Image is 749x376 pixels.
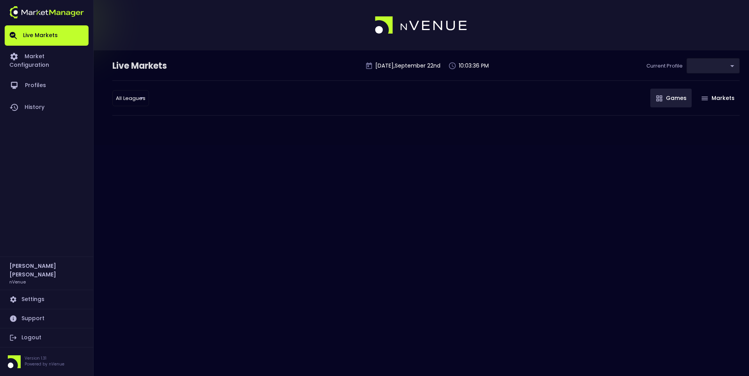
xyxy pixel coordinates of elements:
[5,309,89,328] a: Support
[9,262,84,279] h2: [PERSON_NAME] [PERSON_NAME]
[5,25,89,46] a: Live Markets
[25,355,64,361] p: Version 1.31
[112,60,208,72] div: Live Markets
[696,89,740,107] button: Markets
[375,62,440,70] p: [DATE] , September 22 nd
[5,75,89,96] a: Profiles
[9,6,84,18] img: logo
[656,95,662,102] img: gameIcon
[459,62,489,70] p: 10:03:36 PM
[5,96,89,118] a: History
[5,46,89,75] a: Market Configuration
[701,96,708,100] img: gameIcon
[5,328,89,347] a: Logout
[112,90,149,106] div: ​
[25,361,64,367] p: Powered by nVenue
[650,89,692,107] button: Games
[9,279,26,285] h3: nVenue
[5,290,89,309] a: Settings
[375,16,468,34] img: logo
[687,58,740,73] div: ​
[646,62,683,70] p: Current Profile
[5,355,89,368] div: Version 1.31Powered by nVenue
